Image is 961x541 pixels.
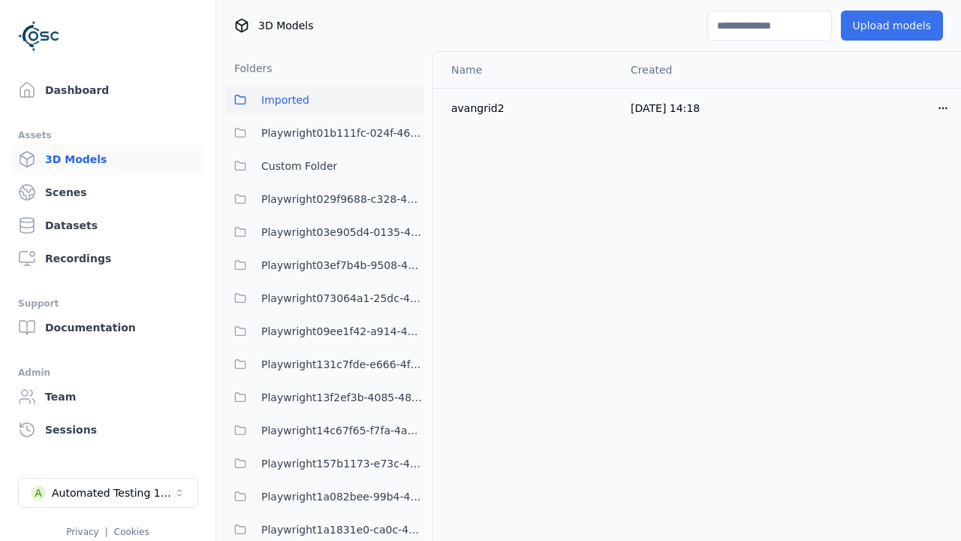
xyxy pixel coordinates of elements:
button: Playwright13f2ef3b-4085-48b8-a429-2a4839ebbf05 [225,382,423,413]
span: Playwright03e905d4-0135-4922-94e2-0c56aa41bf04 [261,223,423,241]
div: Support [18,295,197,313]
button: Playwright03e905d4-0135-4922-94e2-0c56aa41bf04 [225,217,423,247]
span: 3D Models [258,18,313,33]
button: Playwright14c67f65-f7fa-4a69-9dce-fa9a259dcaa1 [225,416,423,446]
span: Playwright029f9688-c328-482d-9c42-3b0c529f8514 [261,190,423,208]
a: Scenes [12,177,203,207]
span: Playwright03ef7b4b-9508-47f0-8afd-5e0ec78663fc [261,256,423,274]
span: Playwright1a1831e0-ca0c-4e14-bc08-f87064ef1ded [261,521,423,539]
button: Playwright09ee1f42-a914-43b3-abf1-e7ca57cf5f96 [225,316,423,346]
h3: Folders [225,61,273,76]
span: Playwright157b1173-e73c-4808-a1ac-12e2e4cec217 [261,455,423,473]
span: Playwright1a082bee-99b4-4375-8133-1395ef4c0af5 [261,488,423,506]
span: Playwright09ee1f42-a914-43b3-abf1-e7ca57cf5f96 [261,322,423,340]
span: Playwright14c67f65-f7fa-4a69-9dce-fa9a259dcaa1 [261,422,423,440]
button: Custom Folder [225,151,423,181]
th: Created [619,52,789,88]
button: Playwright029f9688-c328-482d-9c42-3b0c529f8514 [225,184,423,214]
a: Datasets [12,210,203,240]
a: 3D Models [12,144,203,174]
a: Documentation [12,313,203,343]
button: Playwright131c7fde-e666-4f3e-be7e-075966dc97bc [225,349,423,379]
div: Automated Testing 1 - Playwright [52,485,173,500]
button: Playwright03ef7b4b-9508-47f0-8afd-5e0ec78663fc [225,250,423,280]
span: Playwright131c7fde-e666-4f3e-be7e-075966dc97bc [261,355,423,373]
button: Playwright1a082bee-99b4-4375-8133-1395ef4c0af5 [225,482,423,512]
div: A [31,485,46,500]
a: Dashboard [12,75,203,105]
button: Select a workspace [18,478,198,508]
span: | [105,527,108,537]
button: Playwright157b1173-e73c-4808-a1ac-12e2e4cec217 [225,449,423,479]
span: Custom Folder [261,157,337,175]
img: Logo [18,15,60,57]
button: Imported [225,85,423,115]
div: avangrid2 [451,101,607,116]
div: Admin [18,364,197,382]
span: Imported [261,91,309,109]
a: Team [12,382,203,412]
button: Playwright01b111fc-024f-466d-9bae-c06bfb571c6d [225,118,423,148]
button: Playwright073064a1-25dc-42be-bd5d-9b023c0ea8dd [225,283,423,313]
a: Sessions [12,415,203,445]
span: Playwright073064a1-25dc-42be-bd5d-9b023c0ea8dd [261,289,423,307]
span: Playwright01b111fc-024f-466d-9bae-c06bfb571c6d [261,124,423,142]
a: Cookies [114,527,149,537]
div: Assets [18,126,197,144]
a: Recordings [12,243,203,274]
span: Playwright13f2ef3b-4085-48b8-a429-2a4839ebbf05 [261,388,423,407]
th: Name [433,52,619,88]
span: [DATE] 14:18 [631,102,700,114]
a: Privacy [66,527,98,537]
button: Upload models [841,11,943,41]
